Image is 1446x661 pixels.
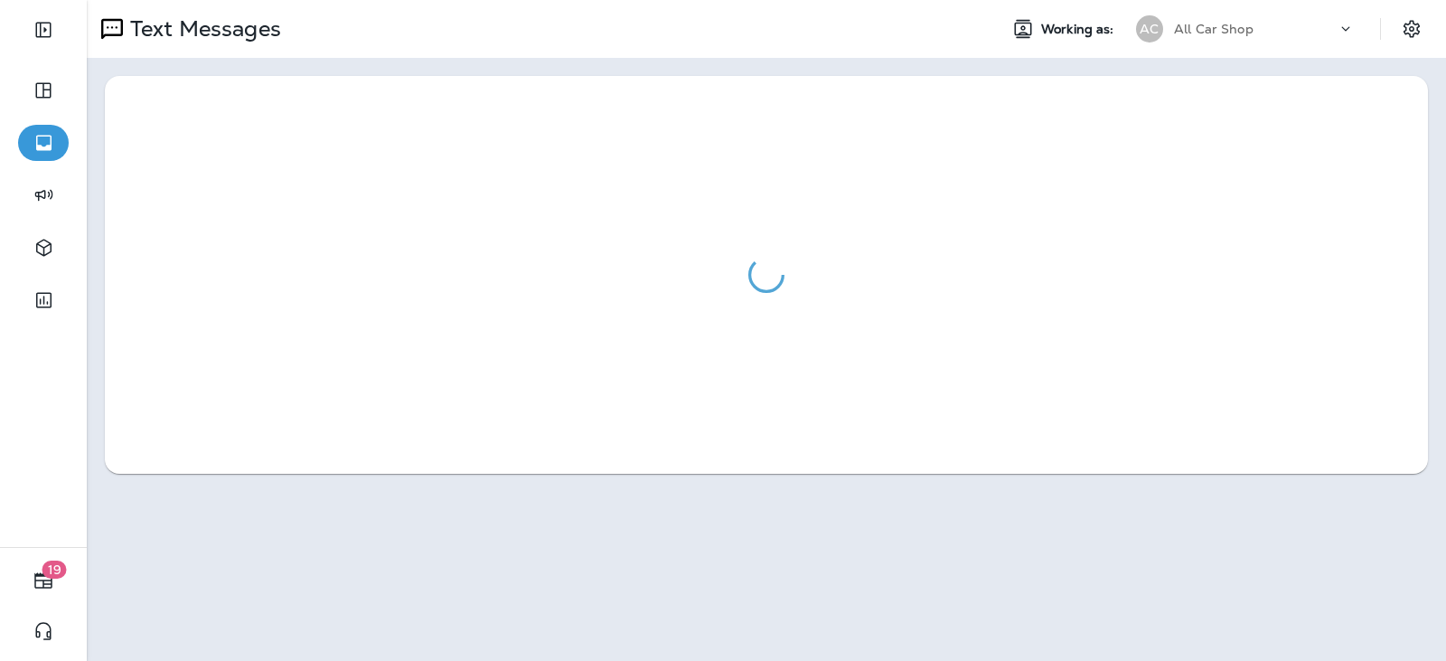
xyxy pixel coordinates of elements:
[1136,15,1163,42] div: AC
[1041,22,1118,37] span: Working as:
[18,562,69,599] button: 19
[1395,13,1428,45] button: Settings
[42,561,67,579] span: 19
[123,15,281,42] p: Text Messages
[1174,22,1254,36] p: All Car Shop
[18,12,69,48] button: Expand Sidebar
